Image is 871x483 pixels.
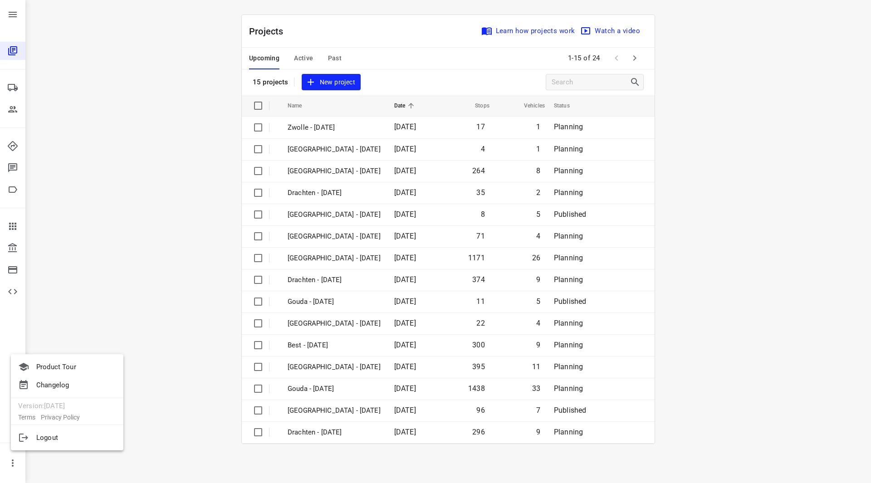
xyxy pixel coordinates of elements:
p: Product Tour [36,363,76,371]
p: Version: [DATE] [11,400,123,412]
p: Changelog [36,381,69,389]
a: Privacy Policy [41,414,80,421]
li: Logout [11,429,123,447]
a: Terms [18,414,35,421]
